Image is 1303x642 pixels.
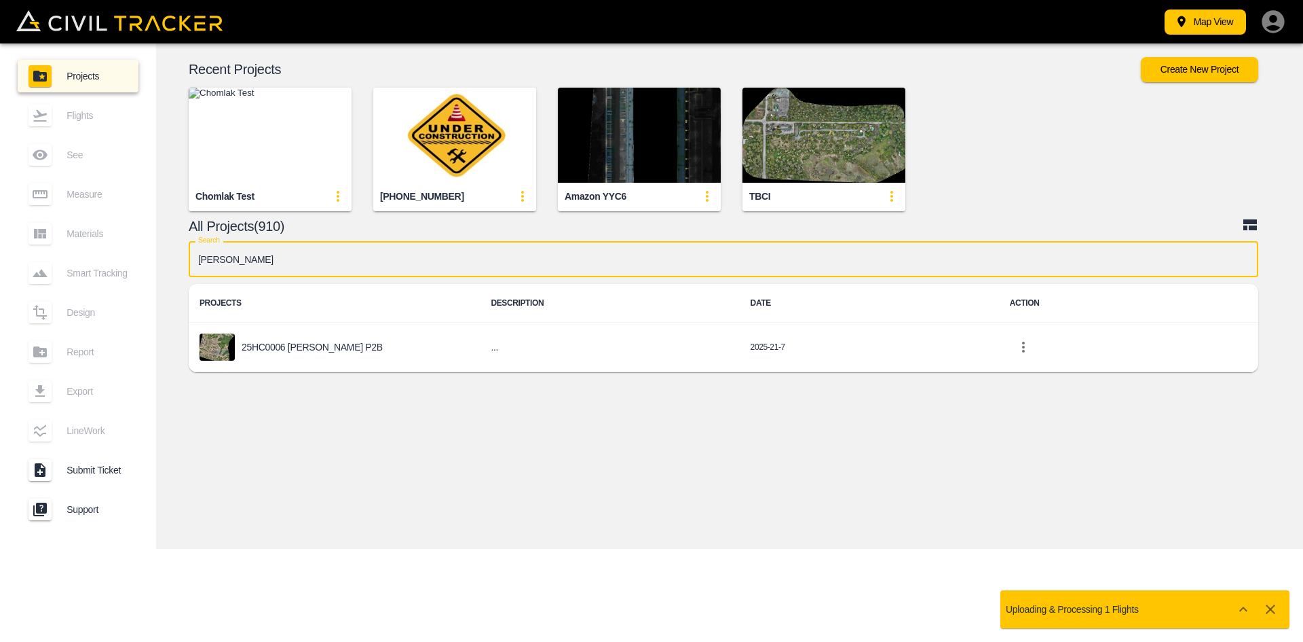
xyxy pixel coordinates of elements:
[189,284,480,323] th: PROJECTS
[694,183,721,210] button: update-card-details
[565,190,626,203] div: Amazon YYC6
[1006,604,1139,615] p: Uploading & Processing 1 Flights
[18,454,138,486] a: Submit Ticket
[740,284,999,323] th: DATE
[373,88,536,183] img: 2944-25-005
[16,10,223,31] img: Civil Tracker
[189,64,1141,75] p: Recent Projects
[242,342,383,353] p: 25HC0006 [PERSON_NAME] P2B
[189,221,1242,232] p: All Projects(910)
[195,190,254,203] div: Chomlak Test
[67,504,128,515] span: Support
[509,183,536,210] button: update-card-details
[878,183,905,210] button: update-card-details
[558,88,721,183] img: Amazon YYC6
[18,493,138,526] a: Support
[324,183,352,210] button: update-card-details
[1230,596,1257,623] button: Show more
[740,323,999,372] td: 2025-21-7
[480,284,739,323] th: DESCRIPTION
[1141,57,1258,82] button: Create New Project
[742,88,905,183] img: TBCI
[380,190,464,203] div: [PHONE_NUMBER]
[18,60,138,92] a: Projects
[67,465,128,476] span: Submit Ticket
[189,284,1258,372] table: project-list-table
[1165,10,1246,35] button: Map View
[749,190,770,203] div: TBCI
[189,88,352,183] img: Chomlak Test
[491,339,728,356] h6: ...
[999,284,1258,323] th: ACTION
[67,71,128,82] span: Projects
[200,334,235,361] img: project-image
